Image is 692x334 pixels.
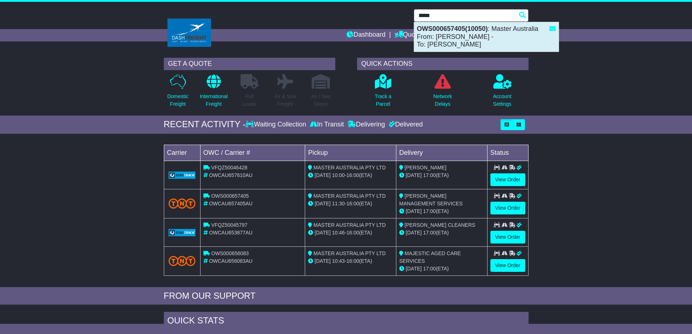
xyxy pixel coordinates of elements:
td: OWC / Carrier # [200,145,305,161]
span: 16:00 [347,172,359,178]
p: Account Settings [493,93,511,108]
span: [PERSON_NAME] MANAGEMENT SERVICES [399,193,463,206]
div: (ETA) [399,229,484,237]
p: Track a Parcel [375,93,391,108]
img: GetCarrierServiceLogo [169,229,196,236]
div: FROM OUR SUPPORT [164,291,529,301]
span: VFQZ50045797 [211,222,247,228]
span: 17:00 [423,208,436,214]
span: 17:00 [423,172,436,178]
span: [DATE] [315,258,331,264]
p: Air & Sea Freight [275,93,296,108]
span: [PERSON_NAME] CLEANERS [405,222,476,228]
img: TNT_Domestic.png [169,256,196,266]
span: [DATE] [406,172,422,178]
span: OWCAU657610AU [209,172,252,178]
td: Pickup [305,145,396,161]
p: Air / Sea Depot [311,93,331,108]
div: Delivering [346,121,387,129]
div: Waiting Collection [246,121,308,129]
span: OWCAU656083AU [209,258,252,264]
span: [DATE] [315,172,331,178]
span: 10:43 [332,258,345,264]
span: OWCAU653877AU [209,230,252,236]
a: Quote/Book [394,29,437,41]
span: MASTER AUSTRALIA PTY LTD [313,250,386,256]
div: (ETA) [399,172,484,179]
span: [DATE] [315,201,331,206]
a: Track aParcel [374,74,392,112]
td: Delivery [396,145,487,161]
span: [DATE] [406,208,422,214]
div: - (ETA) [308,172,393,179]
span: MASTER AUSTRALIA PTY LTD [313,165,386,170]
a: DomesticFreight [167,74,189,112]
div: RECENT ACTIVITY - [164,119,246,130]
span: 16:00 [347,258,359,264]
span: MAJESTIC AGED CARE SERVICES [399,250,461,264]
div: (ETA) [399,265,484,273]
div: - (ETA) [308,229,393,237]
span: 16:00 [347,230,359,236]
div: GET A QUOTE [164,58,335,70]
span: [DATE] [406,230,422,236]
span: MASTER AUSTRALIA PTY LTD [313,193,386,199]
p: Domestic Freight [167,93,188,108]
div: In Transit [308,121,346,129]
span: 11:30 [332,201,345,206]
span: OWS000656083 [211,250,249,256]
div: : Master Australia From: [PERSON_NAME] - To: [PERSON_NAME] [414,22,559,52]
span: MASTER AUSTRALIA PTY LTD [313,222,386,228]
span: 17:00 [423,266,436,271]
a: InternationalFreight [199,74,228,112]
a: View Order [490,173,525,186]
strong: OWS000657405(10050) [417,25,488,32]
span: VFQZ50046428 [211,165,247,170]
a: Dashboard [347,29,385,41]
a: AccountSettings [493,74,512,112]
span: 10:00 [332,172,345,178]
div: (ETA) [399,208,484,215]
span: OWS000657405 [211,193,249,199]
p: Full Loads [240,93,259,108]
span: 16:00 [347,201,359,206]
span: OWCAU657405AU [209,201,252,206]
a: NetworkDelays [433,74,452,112]
p: Network Delays [433,93,452,108]
div: - (ETA) [308,257,393,265]
div: Delivered [387,121,423,129]
div: - (ETA) [308,200,393,208]
span: [DATE] [315,230,331,236]
img: GetCarrierServiceLogo [169,172,196,179]
img: TNT_Domestic.png [169,198,196,208]
td: Status [487,145,528,161]
a: View Order [490,259,525,272]
span: [DATE] [406,266,422,271]
span: 10:46 [332,230,345,236]
div: Quick Stats [164,312,529,331]
td: Carrier [164,145,200,161]
span: 17:00 [423,230,436,236]
span: [PERSON_NAME] [405,165,446,170]
a: View Order [490,202,525,214]
div: QUICK ACTIONS [357,58,529,70]
a: View Order [490,231,525,244]
p: International Freight [200,93,228,108]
